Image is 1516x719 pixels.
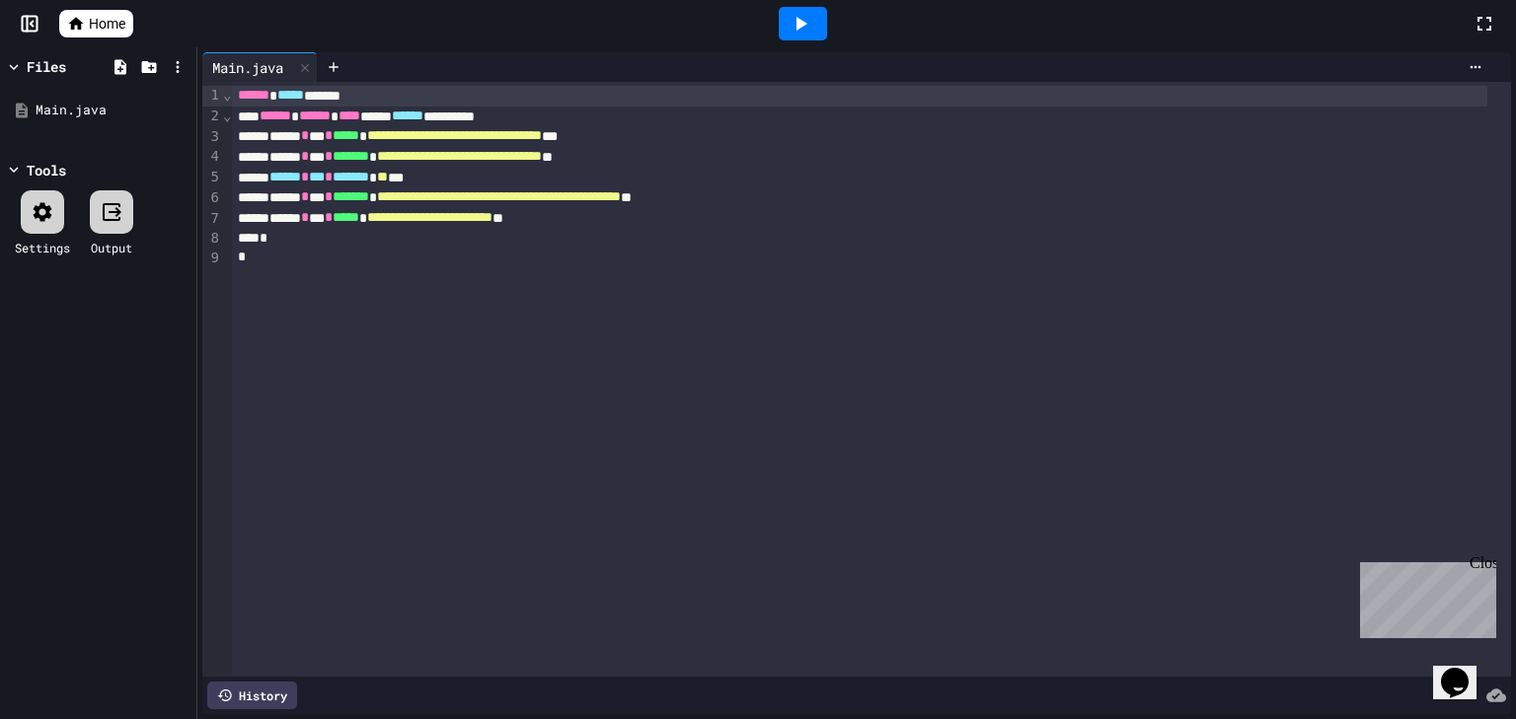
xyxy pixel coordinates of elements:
[1352,554,1496,638] iframe: chat widget
[15,239,70,256] div: Settings
[202,249,222,268] div: 9
[89,14,125,34] span: Home
[202,86,222,107] div: 1
[59,10,133,37] a: Home
[222,87,232,103] span: Fold line
[222,108,232,123] span: Fold line
[1433,640,1496,699] iframe: chat widget
[202,127,222,148] div: 3
[202,168,222,188] div: 5
[36,101,189,120] div: Main.java
[202,229,222,249] div: 8
[207,682,297,709] div: History
[202,188,222,209] div: 6
[202,209,222,230] div: 7
[202,107,222,127] div: 2
[27,56,66,77] div: Files
[202,52,318,82] div: Main.java
[202,147,222,168] div: 4
[91,239,132,256] div: Output
[202,57,293,78] div: Main.java
[27,160,66,180] div: Tools
[8,8,136,125] div: Chat with us now!Close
